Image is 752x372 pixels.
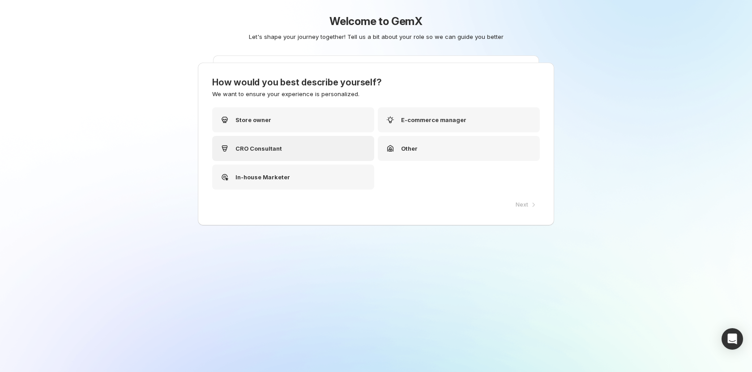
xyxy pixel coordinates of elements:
[212,90,359,97] span: We want to ensure your experience is personalized.
[401,144,418,153] p: Other
[235,144,282,153] p: CRO Consultant
[235,115,271,124] p: Store owner
[212,77,540,88] h3: How would you best describe yourself?
[167,32,585,41] p: Let's shape your journey together! Tell us a bit about your role so we can guide you better
[722,328,743,350] div: Open Intercom Messenger
[401,115,466,124] p: E-commerce manager
[163,14,589,29] h1: Welcome to GemX
[235,173,290,182] p: In-house Marketer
